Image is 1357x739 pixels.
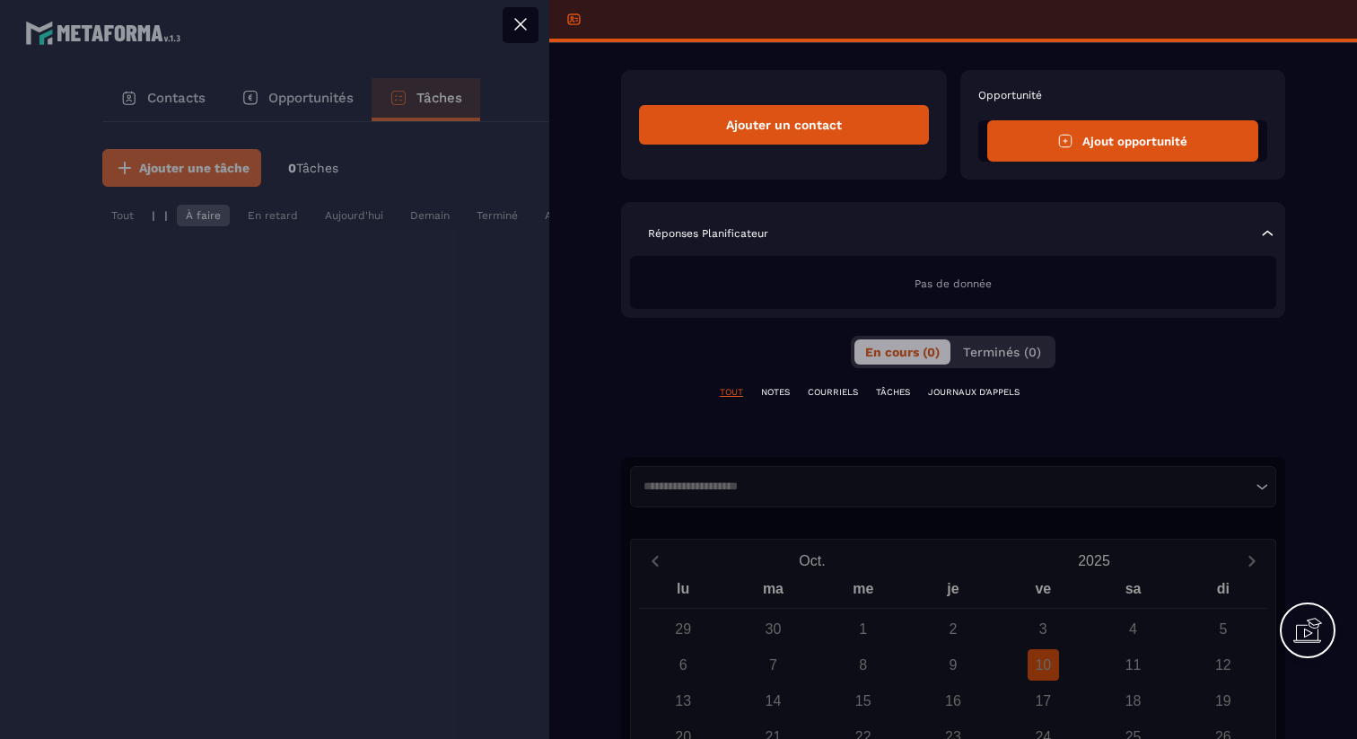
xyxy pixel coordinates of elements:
p: JOURNAUX D'APPELS [928,386,1020,399]
p: NOTES [761,386,790,399]
button: Ajout opportunité [987,120,1259,162]
p: Opportunité [978,88,1268,102]
button: Terminés (0) [952,339,1052,365]
p: TÂCHES [876,386,910,399]
p: COURRIELS [808,386,858,399]
button: En cours (0) [854,339,950,365]
p: TOUT [720,386,743,399]
p: Réponses Planificateur [648,226,768,241]
span: Terminés (0) [963,345,1041,359]
span: Pas de donnée [915,277,992,290]
span: En cours (0) [865,345,940,359]
div: Ajouter un contact [639,105,929,145]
